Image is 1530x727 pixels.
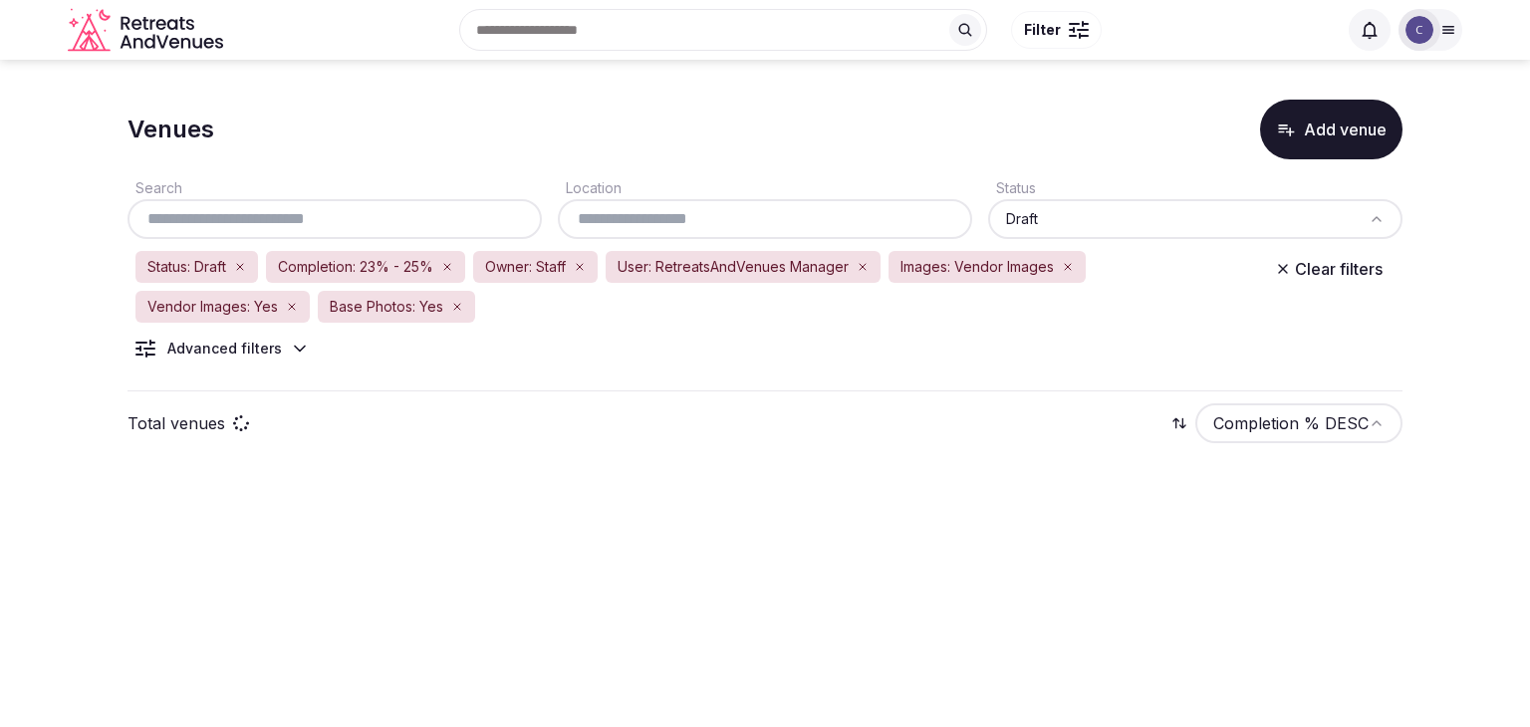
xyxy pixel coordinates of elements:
[558,179,622,196] label: Location
[1260,100,1402,159] button: Add venue
[127,113,214,146] h1: Venues
[167,339,282,359] div: Advanced filters
[330,297,443,317] span: Base Photos: Yes
[988,179,1036,196] label: Status
[147,297,278,317] span: Vendor Images: Yes
[278,257,433,277] span: Completion: 23% - 25%
[127,412,225,434] p: Total venues
[1405,16,1433,44] img: Catherine Mesina
[618,257,849,277] span: User: RetreatsAndVenues Manager
[147,257,226,277] span: Status: Draft
[1263,251,1395,287] button: Clear filters
[68,8,227,53] svg: Retreats and Venues company logo
[68,8,227,53] a: Visit the homepage
[1011,11,1102,49] button: Filter
[485,257,566,277] span: Owner: Staff
[900,257,1054,277] span: Images: Vendor Images
[127,179,182,196] label: Search
[1024,20,1061,40] span: Filter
